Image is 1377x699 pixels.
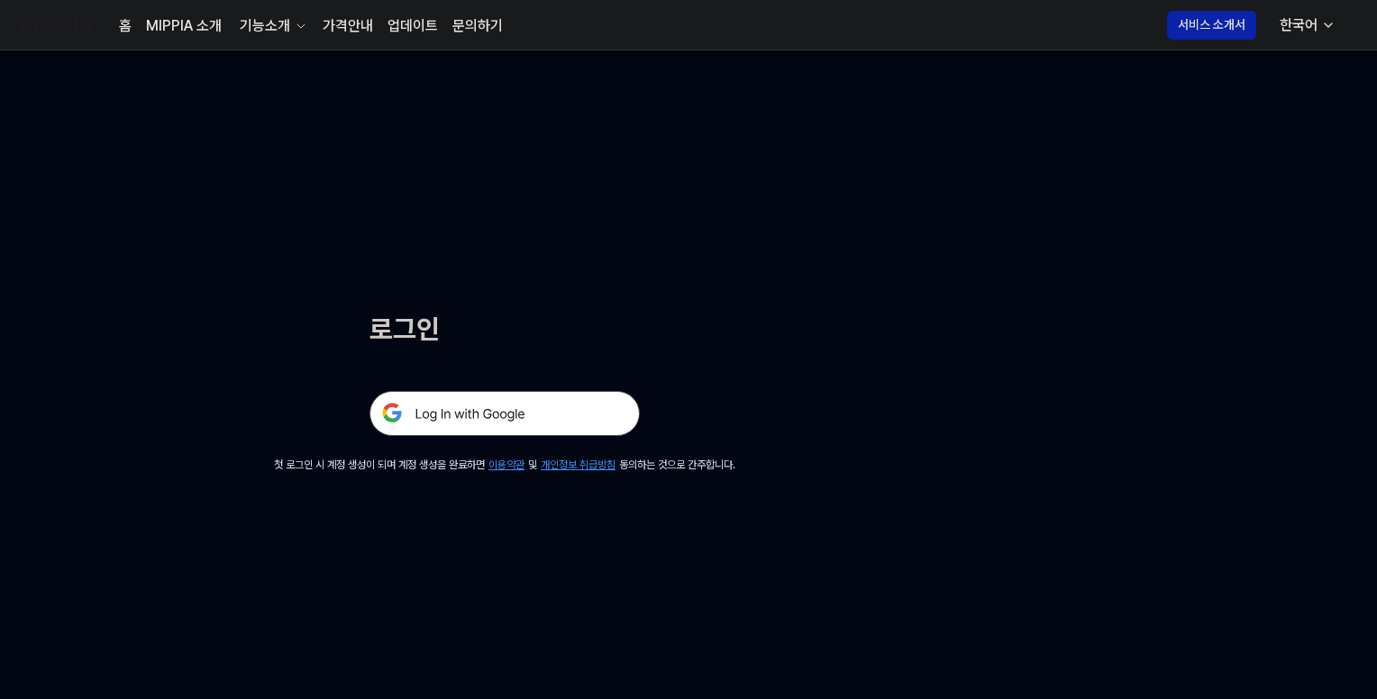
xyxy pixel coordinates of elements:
button: 기능소개 [236,15,308,37]
a: 가격안내 [323,15,373,37]
a: 개인정보 취급방침 [541,458,616,471]
button: 한국어 [1265,7,1346,43]
h1: 로그인 [369,310,640,348]
a: 홈 [119,15,132,37]
div: 기능소개 [236,15,294,37]
a: 업데이트 [388,15,438,37]
button: 서비스 소개서 [1167,11,1256,40]
img: 구글 로그인 버튼 [369,391,640,436]
div: 첫 로그인 시 계정 생성이 되며 계정 생성을 완료하면 및 동의하는 것으로 간주합니다. [274,458,735,473]
div: 한국어 [1276,14,1321,36]
a: 문의하기 [452,15,503,37]
a: MIPPIA 소개 [146,15,222,37]
a: 이용약관 [488,458,524,471]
